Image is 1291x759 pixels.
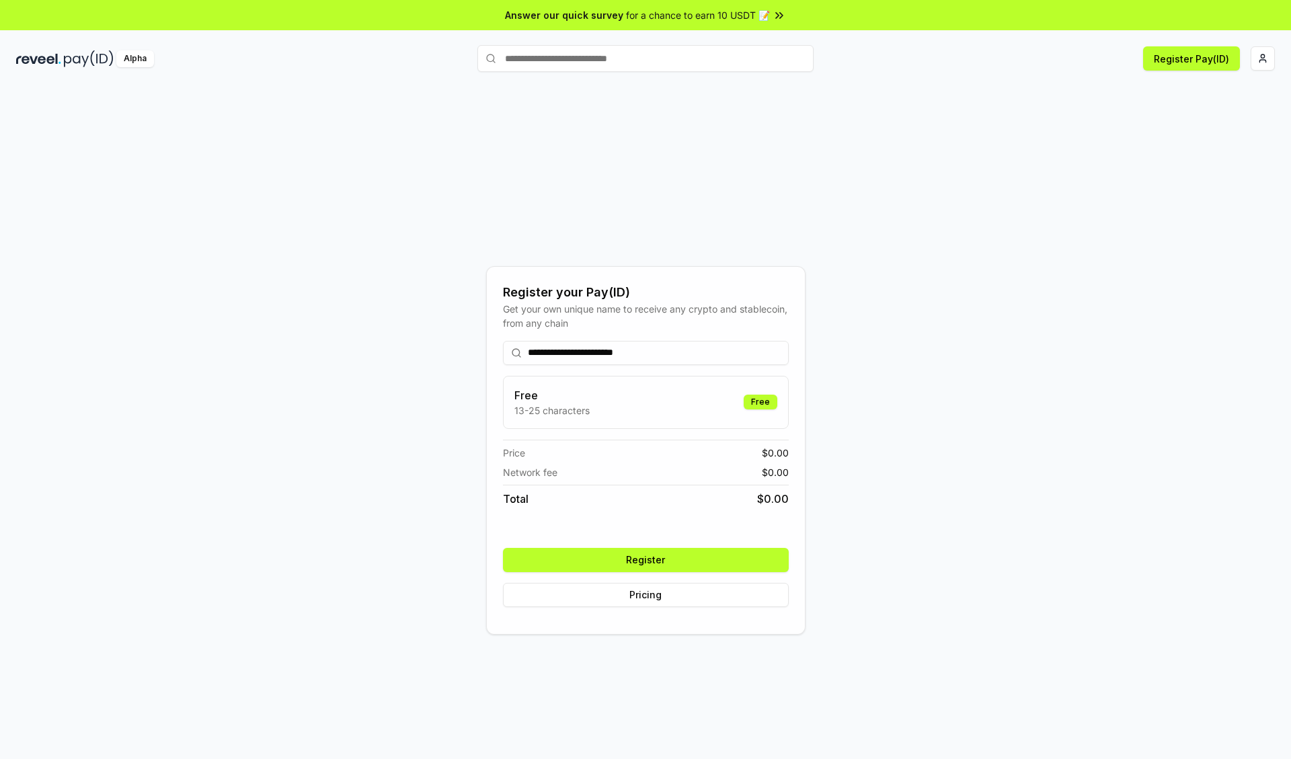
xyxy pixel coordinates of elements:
[514,403,590,417] p: 13-25 characters
[757,491,789,507] span: $ 0.00
[503,548,789,572] button: Register
[514,387,590,403] h3: Free
[503,302,789,330] div: Get your own unique name to receive any crypto and stablecoin, from any chain
[503,491,529,507] span: Total
[505,8,623,22] span: Answer our quick survey
[503,465,557,479] span: Network fee
[1143,46,1240,71] button: Register Pay(ID)
[762,465,789,479] span: $ 0.00
[64,50,114,67] img: pay_id
[503,283,789,302] div: Register your Pay(ID)
[503,583,789,607] button: Pricing
[503,446,525,460] span: Price
[744,395,777,409] div: Free
[626,8,770,22] span: for a chance to earn 10 USDT 📝
[762,446,789,460] span: $ 0.00
[116,50,154,67] div: Alpha
[16,50,61,67] img: reveel_dark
